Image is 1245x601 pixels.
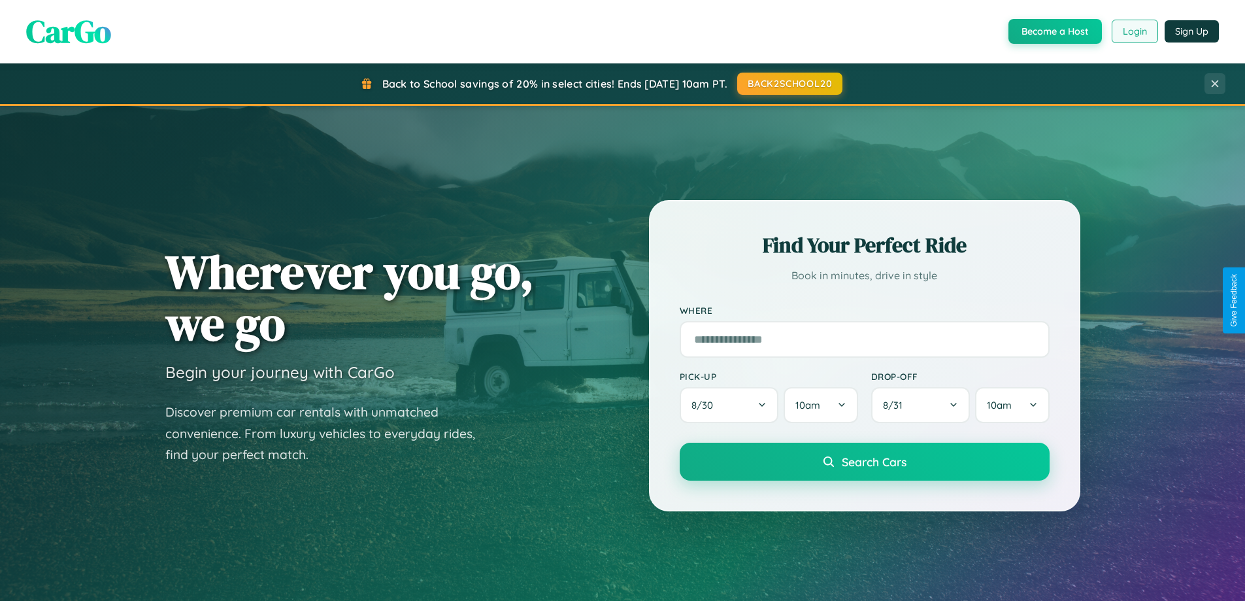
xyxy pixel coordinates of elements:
span: CarGo [26,10,111,53]
h1: Wherever you go, we go [165,246,534,349]
span: Back to School savings of 20% in select cities! Ends [DATE] 10am PT. [382,77,727,90]
div: Give Feedback [1229,274,1238,327]
button: Login [1112,20,1158,43]
span: 8 / 31 [883,399,909,411]
span: 10am [987,399,1012,411]
label: Where [680,305,1050,316]
span: Search Cars [842,455,906,469]
button: 10am [784,387,857,423]
label: Pick-up [680,371,858,382]
button: 10am [975,387,1049,423]
p: Discover premium car rentals with unmatched convenience. From luxury vehicles to everyday rides, ... [165,402,492,466]
button: 8/31 [871,387,971,423]
h3: Begin your journey with CarGo [165,362,395,382]
span: 8 / 30 [691,399,720,411]
button: 8/30 [680,387,779,423]
button: Search Cars [680,443,1050,481]
p: Book in minutes, drive in style [680,266,1050,285]
label: Drop-off [871,371,1050,382]
h2: Find Your Perfect Ride [680,231,1050,260]
span: 10am [795,399,820,411]
button: BACK2SCHOOL20 [737,73,842,95]
button: Become a Host [1008,19,1102,44]
button: Sign Up [1165,20,1219,43]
